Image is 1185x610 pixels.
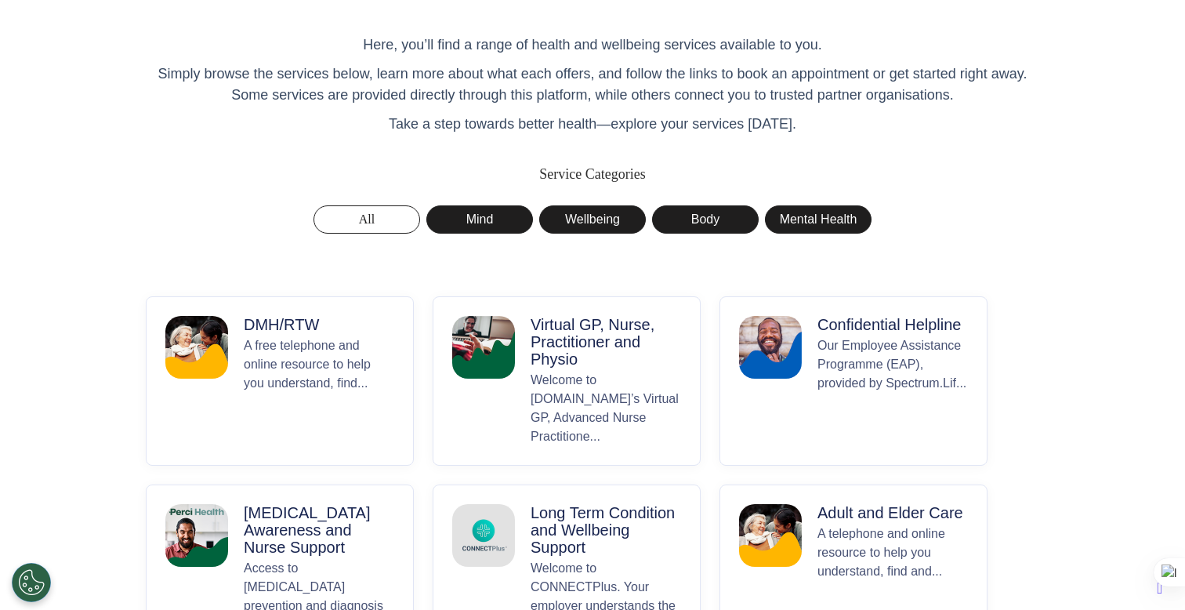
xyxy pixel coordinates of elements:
[426,205,533,234] button: Mind
[452,316,515,379] img: Virtual GP, Nurse, Practitioner and Physio
[146,64,1039,106] p: Simply browse the services below, learn more about what each offers, and follow the links to book...
[817,336,968,446] p: Our Employee Assistance Programme (EAP), provided by Spectrum.Lif...
[12,563,51,602] button: Open Preferences
[165,316,228,379] img: DMH/RTW
[146,34,1039,56] p: Here, you’ll find a range of health and wellbeing services available to you.
[244,316,394,333] p: DMH/RTW
[146,114,1039,135] p: Take a step towards better health—explore your services [DATE].
[739,504,802,567] img: Adult and Elder Care
[244,504,394,556] p: [MEDICAL_DATA] Awareness and Nurse Support
[531,371,681,446] p: Welcome to [DOMAIN_NAME]’s Virtual GP, Advanced Nurse Practitione...
[531,316,681,368] p: Virtual GP, Nurse, Practitioner and Physio
[531,504,681,556] p: Long Term Condition and Wellbeing Support
[244,336,394,446] p: A free telephone and online resource to help you understand, find...
[765,205,872,234] button: Mental Health
[452,504,515,567] img: Long Term Condition and Wellbeing Support
[433,296,701,466] button: Virtual GP, Nurse, Practitioner and PhysioVirtual GP, Nurse, Practitioner and PhysioWelcome to [D...
[146,166,1039,183] h2: Service Categories
[165,504,228,567] img: Cancer Awareness and Nurse Support
[739,316,802,379] img: Confidential Helpline
[313,205,420,234] button: All
[146,296,414,466] button: DMH/RTWDMH/RTWA free telephone and online resource to help you understand, find...
[817,316,968,333] p: Confidential Helpline
[539,205,646,234] button: Wellbeing
[652,205,759,234] button: Body
[817,504,968,521] p: Adult and Elder Care
[719,296,987,466] button: Confidential HelplineConfidential HelplineOur Employee Assistance Programme (EAP), provided by Sp...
